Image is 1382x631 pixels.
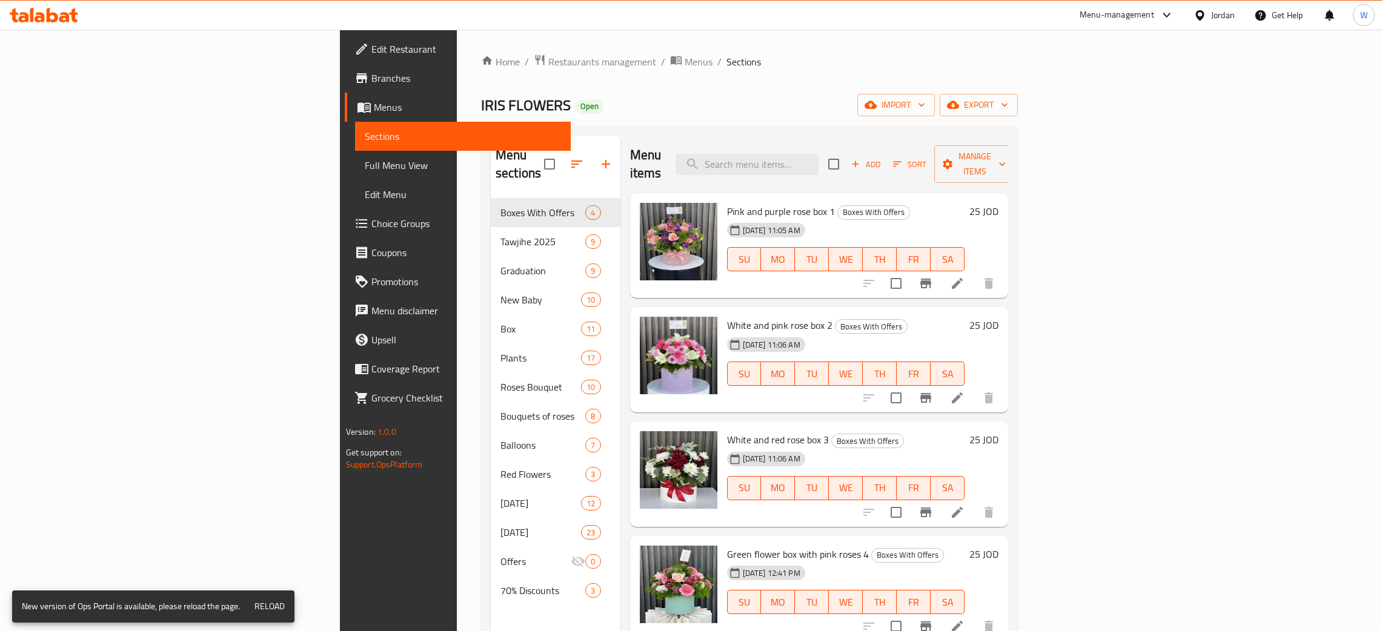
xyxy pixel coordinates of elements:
div: Jordan [1211,8,1235,22]
button: TH [863,590,897,614]
span: Boxes With Offers [836,320,907,334]
span: TH [868,365,892,383]
button: SU [727,362,762,386]
a: Edit Restaurant [345,35,571,64]
span: IRIS FLOWERS [481,91,571,119]
a: Sections [355,122,571,151]
div: [DATE]12 [491,489,620,518]
a: Choice Groups [345,209,571,238]
span: Select all sections [537,151,562,177]
span: Open [576,101,603,111]
div: items [581,380,600,394]
span: WE [834,479,858,497]
span: Select to update [883,500,909,525]
span: Graduation [500,263,585,278]
div: items [585,467,600,481]
a: Branches [345,64,571,93]
div: [DATE]23 [491,518,620,547]
span: Boxes With Offers [872,548,943,562]
span: 3 [586,469,600,480]
div: Menu-management [1080,8,1154,22]
span: 1.0.0 [377,424,396,440]
span: SA [935,593,960,611]
span: MO [766,365,790,383]
a: Edit menu item [950,276,965,291]
div: items [585,234,600,249]
span: Choice Groups [371,216,561,231]
span: SU [733,251,757,268]
button: delete [974,269,1003,298]
img: White and red rose box 3 [640,431,717,509]
span: export [949,97,1008,113]
a: Coupons [345,238,571,267]
button: WE [829,590,863,614]
div: items [581,292,600,307]
span: Version: [346,424,376,440]
a: Edit menu item [950,505,965,520]
span: TU [800,365,824,383]
a: Full Menu View [355,151,571,180]
button: TU [795,476,829,500]
span: 7 [586,440,600,451]
span: Plants [500,351,581,365]
span: Green flower box with pink roses 4 [727,545,869,563]
button: MO [761,247,795,271]
button: import [857,94,935,116]
span: Sort [893,157,926,171]
span: Select to update [883,271,909,296]
span: [DATE] 12:41 PM [738,567,805,579]
div: items [585,409,600,423]
span: W [1360,8,1367,22]
div: Boxes With Offers4 [491,198,620,227]
a: Edit menu item [950,391,965,405]
span: WE [834,365,858,383]
span: Menus [374,100,561,114]
h6: 25 JOD [969,431,998,448]
h2: Menu items [630,146,662,182]
a: Restaurants management [534,54,656,70]
div: Boxes With Offers [871,548,944,563]
span: Add [849,157,882,171]
div: Red Flowers [500,467,585,481]
span: Menus [685,55,713,69]
span: SA [935,479,960,497]
span: Coverage Report [371,362,561,376]
img: Green flower box with pink roses 4 [640,546,717,623]
span: 11 [582,323,600,335]
span: [DATE] [500,525,581,540]
button: export [940,94,1018,116]
div: Balloons [500,438,585,452]
span: Restaurants management [548,55,656,69]
span: MO [766,593,790,611]
a: Menus [670,54,713,70]
span: Grocery Checklist [371,391,561,405]
span: TU [800,479,824,497]
span: SA [935,251,960,268]
div: Mother's Day [500,496,581,510]
button: FR [897,362,931,386]
div: Bouquets of roses [500,409,585,423]
span: FR [902,365,926,383]
div: Open [576,99,603,114]
button: Branch-specific-item [911,383,940,412]
button: SU [727,590,762,614]
div: items [581,351,600,365]
div: Boxes With Offers [835,319,908,334]
span: FR [902,251,926,268]
span: TH [868,593,892,611]
span: SU [733,593,757,611]
button: SA [931,247,965,271]
a: Coverage Report [345,354,571,383]
span: import [867,97,925,113]
span: Get support on: [346,444,402,460]
h6: 25 JOD [969,317,998,334]
nav: breadcrumb [481,54,1018,70]
button: SA [931,590,965,614]
span: Manage items [944,149,1006,179]
div: 70% Discounts [500,583,585,598]
span: Select to update [883,385,909,411]
span: White and pink rose box 2 [727,316,832,334]
svg: Inactive section [571,554,585,569]
span: SU [733,365,757,383]
div: items [585,554,600,569]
